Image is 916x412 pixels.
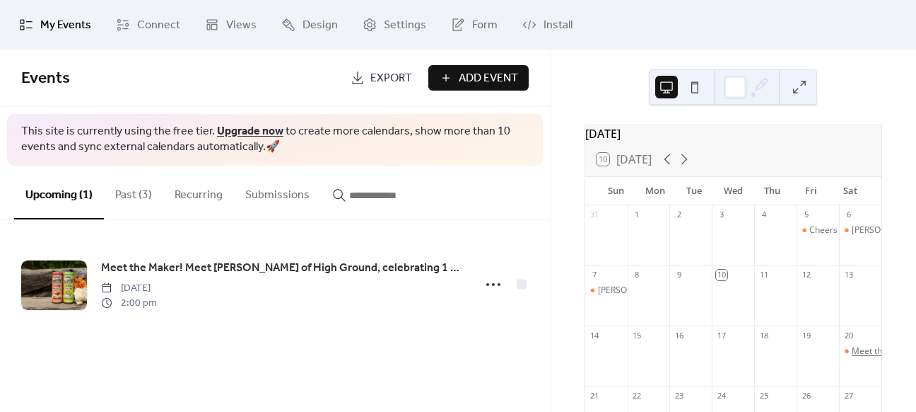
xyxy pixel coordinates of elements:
[674,177,713,205] div: Tue
[40,17,91,34] span: My Events
[674,391,684,401] div: 23
[758,210,769,220] div: 4
[801,270,811,280] div: 12
[589,210,600,220] div: 31
[544,17,572,34] span: Install
[370,70,412,87] span: Export
[472,17,498,34] span: Form
[843,210,854,220] div: 6
[792,177,830,205] div: Fri
[797,224,839,236] div: Cheers to One Year! Anniversary Cocktail Party
[758,330,769,341] div: 18
[101,281,157,296] span: [DATE]
[101,296,157,311] span: 2:00 pm
[271,6,348,44] a: Design
[104,166,163,218] button: Past (3)
[716,391,727,401] div: 24
[384,17,426,34] span: Settings
[801,391,811,401] div: 26
[217,120,283,142] a: Upgrade now
[101,260,464,277] span: Meet the Maker! Meet [PERSON_NAME] of High Ground, celebrating 1 year, plus 2 new flavor offerings!
[716,210,727,220] div: 3
[714,177,753,205] div: Wed
[459,70,518,87] span: Add Event
[101,259,464,277] a: Meet the Maker! Meet [PERSON_NAME] of High Ground, celebrating 1 year, plus 2 new flavor offerings!
[758,270,769,280] div: 11
[635,177,674,205] div: Mon
[839,345,881,357] div: Meet the Maker! Meet Jessie of High Ground, celebrating 1 year, plus 2 new flavor offerings!
[21,124,529,156] span: This site is currently using the free tier. to create more calendars, show more than 10 events an...
[428,65,529,91] button: Add Event
[598,285,783,297] div: [PERSON_NAME]'s 52nd Annual Fall Craft Show
[632,330,642,341] div: 15
[843,270,854,280] div: 13
[801,210,811,220] div: 5
[632,210,642,220] div: 1
[597,177,635,205] div: Sun
[674,210,684,220] div: 2
[340,65,423,91] a: Export
[512,6,583,44] a: Install
[632,391,642,401] div: 22
[8,6,102,44] a: My Events
[137,17,180,34] span: Connect
[589,391,600,401] div: 21
[674,270,684,280] div: 9
[758,391,769,401] div: 25
[716,330,727,341] div: 17
[105,6,191,44] a: Connect
[585,125,881,142] div: [DATE]
[163,166,234,218] button: Recurring
[585,285,628,297] div: Chester's 52nd Annual Fall Craft Show
[632,270,642,280] div: 8
[14,166,104,219] button: Upcoming (1)
[801,330,811,341] div: 19
[226,17,257,34] span: Views
[843,330,854,341] div: 20
[21,63,70,94] span: Events
[831,177,870,205] div: Sat
[716,270,727,280] div: 10
[839,224,881,236] div: Chester's 52nd Annual Fall Craft Show
[589,270,600,280] div: 7
[440,6,508,44] a: Form
[352,6,437,44] a: Settings
[194,6,267,44] a: Views
[674,330,684,341] div: 16
[303,17,338,34] span: Design
[753,177,792,205] div: Thu
[843,391,854,401] div: 27
[589,330,600,341] div: 14
[234,166,321,218] button: Submissions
